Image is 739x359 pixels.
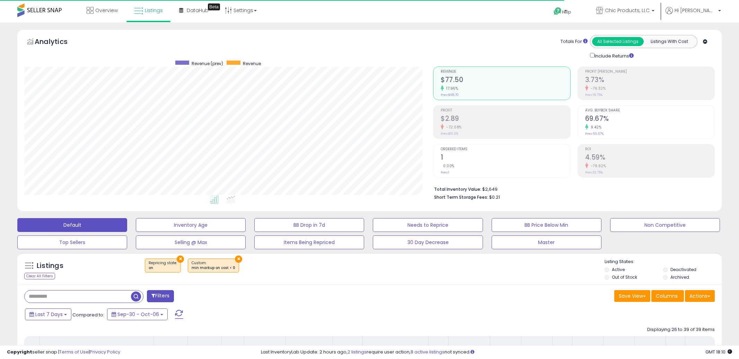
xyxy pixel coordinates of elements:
button: Inventory Age [136,218,246,232]
h5: Listings [37,261,63,271]
small: Prev: $65.70 [441,93,459,97]
span: Chic Products, LLC [605,7,650,14]
button: Last 7 Days [25,308,71,320]
small: Prev: 15.75% [585,93,602,97]
h5: Analytics [35,37,81,48]
small: 17.96% [444,86,458,91]
button: Master [492,235,601,249]
h2: 4.59% [585,153,714,163]
small: Prev: $10.35 [441,132,458,136]
small: Prev: 63.67% [585,132,604,136]
a: Hi [PERSON_NAME] [666,7,721,23]
a: Help [548,2,585,23]
button: × [177,255,184,263]
span: Columns [656,293,678,299]
div: Clear All Filters [24,273,55,279]
button: Non Competitive [610,218,720,232]
button: Needs to Reprice [373,218,483,232]
h2: 1 [441,153,570,163]
b: Total Inventory Value: [434,186,481,192]
button: Actions [685,290,715,302]
span: Ordered Items [441,147,570,151]
h2: $2.89 [441,115,570,124]
span: DataHub [187,7,209,14]
button: Selling @ Max [136,235,246,249]
button: Sep-30 - Oct-06 [107,308,168,320]
a: 8 active listings [411,349,445,355]
small: Prev: 1 [441,170,449,174]
button: Save View [614,290,650,302]
h2: 69.67% [585,115,714,124]
button: BB Drop in 7d [254,218,364,232]
span: Revenue (prev) [192,61,223,66]
small: 0.00% [441,163,455,169]
button: Columns [651,290,684,302]
small: Prev: 22.75% [585,170,603,174]
small: -79.82% [588,163,606,169]
span: $0.21 [489,194,500,200]
button: Items Being Repriced [254,235,364,249]
div: Displaying 26 to 39 of 39 items [647,326,715,333]
button: Filters [147,290,174,302]
span: Hi [PERSON_NAME] [675,7,716,14]
label: Out of Stock [612,274,637,280]
span: Help [562,9,571,15]
button: × [235,255,242,263]
strong: Copyright [7,349,32,355]
span: Listings [145,7,163,14]
a: Terms of Use [59,349,89,355]
small: 9.42% [588,125,602,130]
div: on [149,266,177,270]
div: seller snap | | [7,349,120,356]
label: Active [612,267,625,272]
span: Sep-30 - Oct-06 [117,311,159,318]
span: Profit [PERSON_NAME] [585,70,714,74]
button: BB Price Below Min [492,218,601,232]
button: Top Sellers [17,235,127,249]
span: Avg. Buybox Share [585,109,714,113]
div: Totals For [561,38,588,45]
i: Get Help [553,7,562,16]
li: $2,649 [434,185,710,193]
div: min markup on cost < 0 [192,266,235,270]
div: Last InventoryLab Update: 2 hours ago, require user action, not synced. [261,349,732,356]
b: Short Term Storage Fees: [434,194,488,200]
span: Overview [95,7,118,14]
span: Revenue [243,61,261,66]
p: Listing States: [605,259,722,265]
span: ROI [585,147,714,151]
span: Compared to: [72,312,104,318]
button: 30 Day Decrease [373,235,483,249]
span: Custom: [192,260,235,271]
span: 2025-10-14 18:10 GMT [705,349,732,355]
label: Archived [670,274,689,280]
span: Revenue [441,70,570,74]
div: Include Returns [585,52,642,60]
span: Profit [441,109,570,113]
h2: $77.50 [441,76,570,85]
small: -72.08% [444,125,462,130]
button: All Selected Listings [592,37,644,46]
a: Privacy Policy [90,349,120,355]
label: Deactivated [670,267,696,272]
button: Default [17,218,127,232]
div: Tooltip anchor [208,3,220,10]
a: 2 listings [347,349,367,355]
span: Last 7 Days [35,311,63,318]
button: Listings With Cost [643,37,695,46]
small: -76.32% [588,86,606,91]
span: Repricing state : [149,260,177,271]
h2: 3.73% [585,76,714,85]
